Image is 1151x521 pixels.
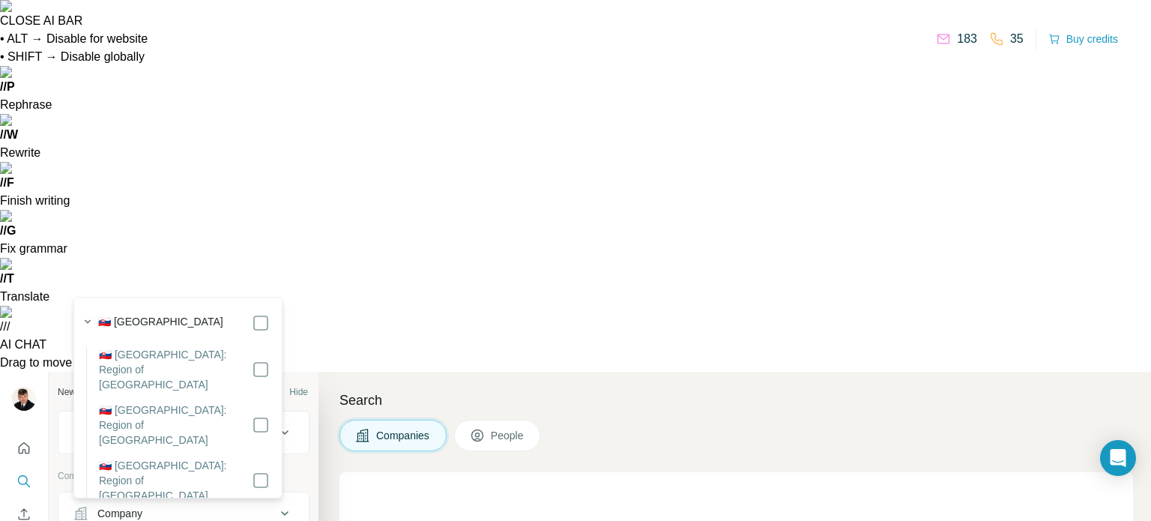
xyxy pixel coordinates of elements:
[1100,440,1136,476] div: Open Intercom Messenger
[261,381,318,403] button: Hide
[97,506,142,521] div: Company
[99,403,252,448] label: 🇸🇰 [GEOGRAPHIC_DATA]: Region of [GEOGRAPHIC_DATA]
[376,428,431,443] span: Companies
[99,458,252,503] label: 🇸🇰 [GEOGRAPHIC_DATA]: Region of [GEOGRAPHIC_DATA]
[491,428,525,443] span: People
[12,387,36,411] img: Avatar
[58,415,309,451] button: Company lookalikes
[12,468,36,495] button: Search
[58,469,309,483] p: Company information
[12,435,36,462] button: Quick start
[58,385,105,399] div: New search
[339,390,1133,411] h4: Search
